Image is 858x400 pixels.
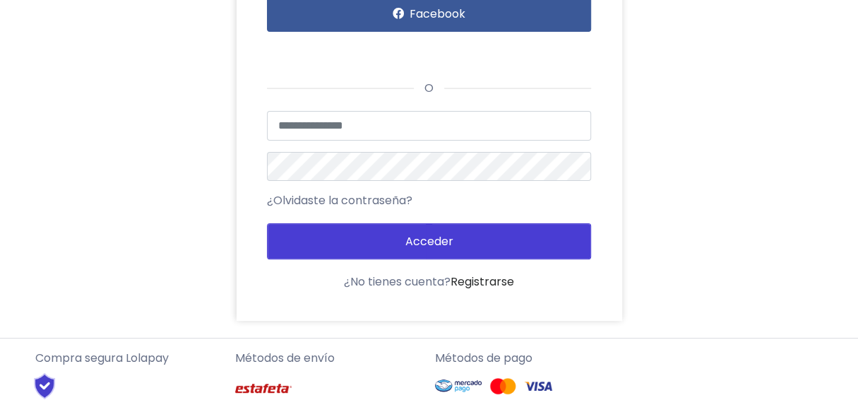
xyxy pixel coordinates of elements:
img: Mercado Pago Logo [435,372,482,399]
p: Métodos de pago [435,350,624,367]
iframe: Botón de Acceder con Google [260,36,427,67]
p: Métodos de envío [235,350,424,367]
a: Registrarse [451,273,514,290]
img: Visa Logo [524,377,552,395]
div: ¿No tienes cuenta? [267,273,591,290]
span: o [414,80,444,96]
img: Mastercard Logo [489,377,517,395]
img: Shield Logo [21,372,68,399]
p: Compra segura Lolapay [35,350,224,367]
button: Acceder [267,223,591,259]
a: ¿Olvidaste la contraseña? [267,192,412,209]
